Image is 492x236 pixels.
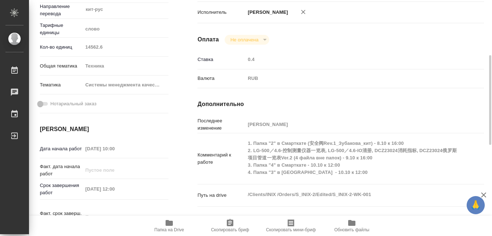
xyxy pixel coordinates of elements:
[83,143,146,154] input: Пустое поле
[245,72,460,85] div: RUB
[83,212,146,222] input: Пустое поле
[197,9,245,16] p: Исполнитель
[260,216,321,236] button: Скопировать мини-бриф
[40,163,83,178] p: Факт. дата начала работ
[40,62,83,70] p: Общая тематика
[50,100,96,107] span: Нотариальный заказ
[83,79,168,91] div: Системы менеджмента качества
[245,9,288,16] p: [PERSON_NAME]
[467,196,485,214] button: 🙏
[245,188,460,201] textarea: /Clients/INIX /Orders/S_INIX-2/Edited/S_INIX-2-WK-001
[83,23,168,35] div: слово
[40,210,83,224] p: Факт. срок заверш. работ
[266,227,316,232] span: Скопировать мини-бриф
[200,216,260,236] button: Скопировать бриф
[83,165,146,175] input: Пустое поле
[197,75,245,82] p: Валюта
[40,22,83,36] p: Тарифные единицы
[197,35,219,44] h4: Оплата
[245,137,460,179] textarea: 1. Папка "2" в Смарткате (安全阀Rev.1_Зубакова_кит) - 8.10 к 16:00 2. LG-500／4.6-控制测量仪器一览表, LG-500／4...
[197,192,245,199] p: Путь на drive
[40,81,83,89] p: Тематика
[228,37,260,43] button: Не оплачена
[197,151,245,166] p: Комментарий к работе
[211,227,249,232] span: Скопировать бриф
[40,44,83,51] p: Кол-во единиц
[197,100,484,109] h4: Дополнительно
[83,42,168,52] input: Пустое поле
[197,117,245,132] p: Последнее изменение
[40,125,168,134] h4: [PERSON_NAME]
[470,198,482,213] span: 🙏
[154,227,184,232] span: Папка на Drive
[197,56,245,63] p: Ставка
[321,216,382,236] button: Обновить файлы
[245,54,460,65] input: Пустое поле
[83,60,168,72] div: Техника
[40,3,83,17] p: Направление перевода
[295,4,311,20] button: Удалить исполнителя
[334,227,370,232] span: Обновить файлы
[245,119,460,130] input: Пустое поле
[40,182,83,196] p: Срок завершения работ
[40,145,83,152] p: Дата начала работ
[83,184,146,194] input: Пустое поле
[139,216,200,236] button: Папка на Drive
[225,35,269,45] div: Не оплачена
